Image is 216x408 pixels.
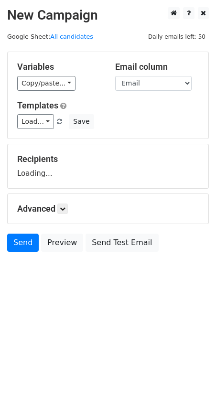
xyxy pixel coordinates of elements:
[17,154,199,179] div: Loading...
[17,76,76,91] a: Copy/paste...
[7,33,93,40] small: Google Sheet:
[41,234,83,252] a: Preview
[17,114,54,129] a: Load...
[145,33,209,40] a: Daily emails left: 50
[50,33,93,40] a: All candidates
[17,154,199,164] h5: Recipients
[7,7,209,23] h2: New Campaign
[17,100,58,110] a: Templates
[17,62,101,72] h5: Variables
[7,234,39,252] a: Send
[69,114,94,129] button: Save
[17,204,199,214] h5: Advanced
[86,234,158,252] a: Send Test Email
[115,62,199,72] h5: Email column
[145,32,209,42] span: Daily emails left: 50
